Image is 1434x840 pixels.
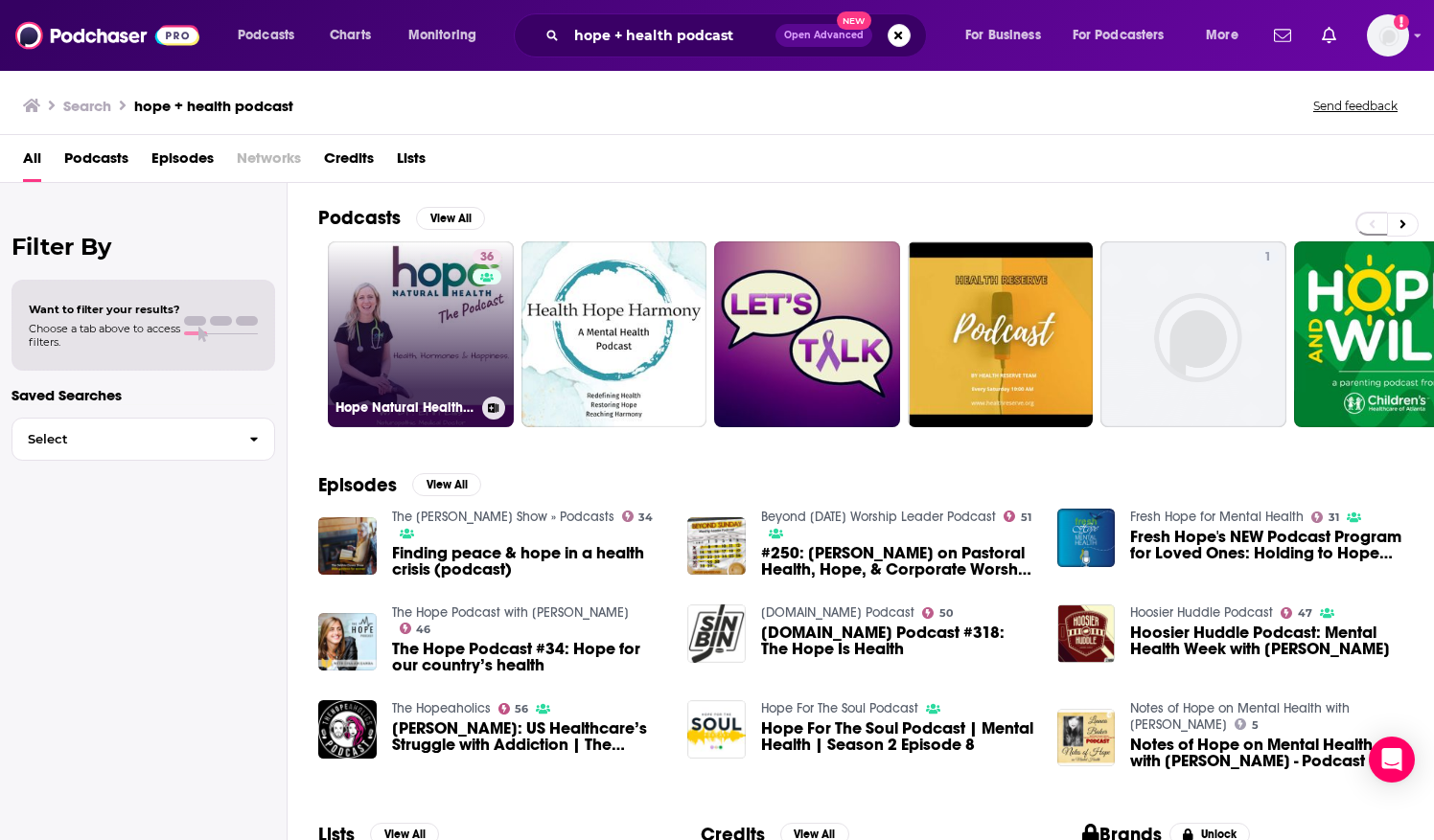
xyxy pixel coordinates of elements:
span: 5 [1252,721,1259,730]
span: 56 [515,705,528,714]
a: 50 [922,607,953,619]
a: 31 [1311,511,1339,523]
button: open menu [395,20,501,51]
p: Saved Searches [12,386,275,404]
span: [DOMAIN_NAME] Podcast #318: The Hope Is Health [761,624,1034,657]
img: Finding peace & hope in a health crisis (podcast) [318,517,377,576]
h2: Episodes [318,473,397,497]
a: 36 [473,249,501,264]
span: Charts [330,22,371,49]
a: Podchaser - Follow, Share and Rate Podcasts [15,17,199,54]
a: The Hope Podcast with Lina Abujamra [392,604,629,621]
a: Fresh Hope's NEW Podcast Program for Loved Ones: Holding to Hope for Mental Health [1130,529,1403,561]
a: Fresh Hope for Mental Health [1130,509,1304,525]
a: SinBin.vegas Podcast #318: The Hope Is Health [761,624,1034,657]
a: Episodes [151,143,214,182]
a: Dr. Elizabeth Zona: US Healthcare’s Struggle with Addiction | The Hopeaholics Podcast [392,720,665,753]
span: #250: [PERSON_NAME] on Pastoral Health, Hope, & Corporate Worship [Podcast] [761,545,1034,578]
button: Show profile menu [1367,14,1409,57]
a: The Debbie Chavez Show » Podcasts [392,509,614,525]
button: Send feedback [1307,98,1403,114]
a: SinBin.vegas Podcast [761,604,914,621]
span: For Podcasters [1073,22,1165,49]
button: View All [412,473,481,496]
span: Hoosier Huddle Podcast: Mental Health Week with [PERSON_NAME] [1130,624,1403,657]
img: User Profile [1367,14,1409,57]
a: Hope For The Soul Podcast [761,700,918,716]
span: Lists [397,143,426,182]
span: Podcasts [64,143,128,182]
span: Want to filter your results? [29,303,180,316]
button: open menu [952,20,1065,51]
img: Dr. Elizabeth Zona: US Healthcare’s Struggle with Addiction | The Hopeaholics Podcast [318,700,377,759]
button: Open AdvancedNew [775,24,872,47]
a: Hope For The Soul Podcast | Mental Health | Season 2 Episode 8 [761,720,1034,753]
a: Beyond Sunday Worship Leader Podcast [761,509,996,525]
a: 5 [1235,718,1259,730]
span: All [23,143,41,182]
h3: hope + health podcast [134,97,293,115]
span: New [837,11,871,30]
button: open menu [1060,20,1192,51]
a: #250: Glenn Packiam on Pastoral Health, Hope, & Corporate Worship [Podcast] [761,545,1034,578]
img: Hope For The Soul Podcast | Mental Health | Season 2 Episode 8 [687,700,746,759]
a: Notes of Hope on Mental Health with Linnea Baker - Podcast #1: My Story [1130,737,1403,769]
a: EpisodesView All [318,473,481,497]
a: The Hopeaholics [392,700,491,716]
img: #250: Glenn Packiam on Pastoral Health, Hope, & Corporate Worship [Podcast] [687,517,746,576]
img: Hoosier Huddle Podcast: Mental Health Week with Hilinski's Hope [1057,604,1116,663]
a: The Hope Podcast #34: Hope for our country’s health [392,641,665,673]
h3: Hope Natural Health Podcast [335,399,474,416]
button: open menu [1192,20,1262,51]
span: 47 [1298,609,1312,618]
a: Charts [317,20,382,51]
div: Search podcasts, credits, & more... [532,13,945,57]
span: 31 [1329,513,1339,522]
a: Show notifications dropdown [1314,19,1344,52]
span: 1 [1264,248,1271,267]
span: Open Advanced [784,31,864,40]
span: More [1206,22,1238,49]
a: SinBin.vegas Podcast #318: The Hope Is Health [687,604,746,663]
span: Networks [237,143,301,182]
a: 56 [498,703,529,715]
a: 1 [1257,249,1279,264]
button: open menu [224,20,319,51]
span: For Business [965,22,1041,49]
div: Open Intercom Messenger [1369,737,1415,783]
a: 47 [1281,607,1312,619]
a: Fresh Hope's NEW Podcast Program for Loved Ones: Holding to Hope for Mental Health [1057,509,1116,567]
input: Search podcasts, credits, & more... [567,20,775,51]
a: Show notifications dropdown [1266,19,1299,52]
svg: Add a profile image [1394,14,1409,30]
a: Hoosier Huddle Podcast [1130,604,1273,621]
a: 36Hope Natural Health Podcast [328,241,514,427]
span: Select [12,433,234,445]
a: 51 [1004,511,1031,522]
a: PodcastsView All [318,206,485,230]
a: Hoosier Huddle Podcast: Mental Health Week with Hilinski's Hope [1130,624,1403,657]
a: 1 [1100,241,1286,427]
a: Notes of Hope on Mental Health with Linnea Baker [1130,700,1350,733]
span: Logged in as ShellB [1367,14,1409,57]
a: Finding peace & hope in a health crisis (podcast) [392,545,665,578]
a: Credits [324,143,374,182]
h2: Filter By [12,233,275,261]
span: Podcasts [238,22,294,49]
span: Monitoring [408,22,476,49]
h3: Search [63,97,111,115]
a: 46 [400,623,431,634]
span: 46 [416,625,430,634]
img: The Hope Podcast #34: Hope for our country’s health [318,613,377,671]
a: Notes of Hope on Mental Health with Linnea Baker - Podcast #1: My Story [1057,709,1116,767]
